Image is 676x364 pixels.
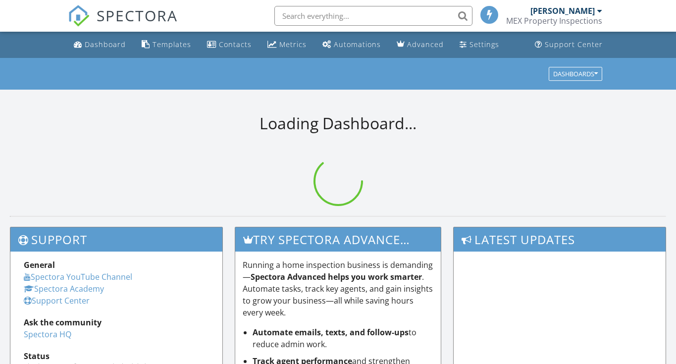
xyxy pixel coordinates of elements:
div: Settings [469,40,499,49]
strong: Automate emails, texts, and follow-ups [253,327,409,338]
a: Spectora Academy [24,283,104,294]
h3: Support [10,227,222,252]
a: Automations (Basic) [318,36,385,54]
div: Status [24,350,209,362]
a: Support Center [24,295,90,306]
a: Spectora HQ [24,329,71,340]
a: Settings [456,36,503,54]
div: MEX Property Inspections [506,16,602,26]
strong: Spectora Advanced helps you work smarter [251,271,422,282]
div: Dashboards [553,70,598,77]
a: Advanced [393,36,448,54]
a: Dashboard [70,36,130,54]
div: Advanced [407,40,444,49]
div: Automations [334,40,381,49]
button: Dashboards [549,67,602,81]
a: SPECTORA [68,13,178,34]
li: to reduce admin work. [253,326,434,350]
div: Support Center [545,40,603,49]
div: Dashboard [85,40,126,49]
p: Running a home inspection business is demanding— . Automate tasks, track key agents, and gain ins... [243,259,434,318]
a: Contacts [203,36,256,54]
strong: General [24,260,55,270]
a: Support Center [531,36,607,54]
img: The Best Home Inspection Software - Spectora [68,5,90,27]
div: [PERSON_NAME] [530,6,595,16]
span: SPECTORA [97,5,178,26]
input: Search everything... [274,6,472,26]
h3: Try spectora advanced [DATE] [235,227,441,252]
div: Templates [153,40,191,49]
div: Ask the community [24,316,209,328]
a: Templates [138,36,195,54]
a: Spectora YouTube Channel [24,271,132,282]
a: Metrics [263,36,311,54]
div: Metrics [279,40,307,49]
div: Contacts [219,40,252,49]
h3: Latest Updates [454,227,666,252]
